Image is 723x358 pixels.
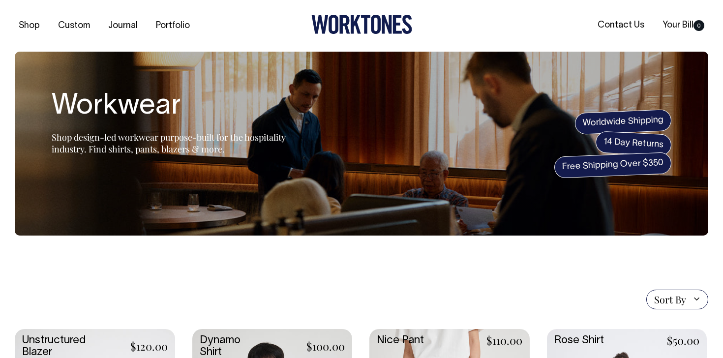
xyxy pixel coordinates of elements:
[15,18,44,34] a: Shop
[104,18,142,34] a: Journal
[574,109,672,135] span: Worldwide Shipping
[659,17,708,33] a: Your Bill0
[52,131,286,155] span: Shop design-led workwear purpose-built for the hospitality industry. Find shirts, pants, blazers ...
[595,131,672,156] span: 14 Day Returns
[152,18,194,34] a: Portfolio
[554,152,672,179] span: Free Shipping Over $350
[654,294,686,305] span: Sort By
[594,17,648,33] a: Contact Us
[693,20,704,31] span: 0
[54,18,94,34] a: Custom
[52,91,298,122] h1: Workwear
